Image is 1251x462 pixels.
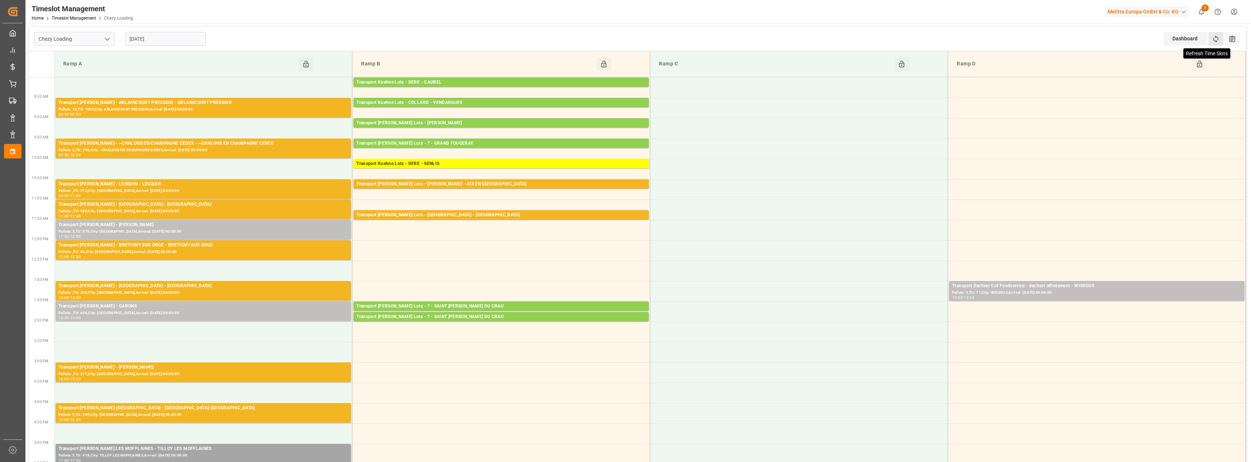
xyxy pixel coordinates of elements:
[356,86,646,92] div: Pallets: 2,TU: 289,City: [GEOGRAPHIC_DATA],Arrival: [DATE] 00:00:00
[59,445,348,453] div: Transport [PERSON_NAME] LES MOFFLAINES - TILLOY LES MOFFLAINES
[356,160,646,168] div: Transport Kuehne Lots - DERE - SENLIS
[356,219,646,225] div: Pallets: ,TU: 122,City: [GEOGRAPHIC_DATA],Arrival: [DATE] 00:00:00
[69,418,70,421] div: -
[32,3,133,14] div: Timeslot Management
[59,99,348,107] div: Transport [PERSON_NAME] - ABLAINCOURT PRESSOIR - ABLAINCOURT PRESSOIR
[59,290,348,296] div: Pallets: ,TU: 262,City: [GEOGRAPHIC_DATA],Arrival: [DATE] 00:00:00
[69,153,70,157] div: -
[32,156,48,160] span: 10:00 AM
[656,57,894,71] div: Ramp C
[34,400,48,404] span: 4:00 PM
[60,57,299,71] div: Ramp A
[59,107,348,113] div: Pallets: 13,TU: 1083,City: ABLAINCOURT PRESSOIR,Arrival: [DATE] 00:00:00
[59,316,69,320] div: 13:30
[952,282,1242,290] div: Transport Dachser Cof Foodservice - dachser affretement - WISSOUS
[34,115,48,119] span: 9:00 AM
[34,135,48,139] span: 9:30 AM
[34,95,48,99] span: 8:30 AM
[59,235,69,238] div: 11:30
[70,153,81,157] div: 10:00
[59,113,69,116] div: 08:30
[356,120,646,127] div: Transport [PERSON_NAME] Lots - [PERSON_NAME]
[1105,5,1193,19] button: Melitta Europa GmbH & Co. KG
[69,316,70,320] div: -
[69,194,70,197] div: -
[59,181,348,188] div: Transport [PERSON_NAME] - LESQUIN - LESQUIN
[34,298,48,302] span: 1:30 PM
[1193,4,1210,20] button: show 2 new notifications
[70,377,81,381] div: 15:30
[59,147,348,153] div: Pallets: 2,TU: 796,City: ~CHALONS EN CHAMPAGNE CEDEX,Arrival: [DATE] 00:00:00
[356,321,646,327] div: Pallets: 2,TU: 671,City: [GEOGRAPHIC_DATA][PERSON_NAME],Arrival: [DATE] 00:00:00
[954,57,1192,71] div: Ramp D
[32,217,48,221] span: 11:30 AM
[356,140,646,147] div: Transport [PERSON_NAME] Lots - ? - GRAND FOUGERAY
[952,296,963,299] div: 13:00
[356,188,646,194] div: Pallets: ,TU: 67,City: [GEOGRAPHIC_DATA],Arrival: [DATE] 00:00:00
[1105,7,1190,17] div: Melitta Europa GmbH & Co. KG
[59,242,348,249] div: Transport [PERSON_NAME] - BRETIGNY SUR ORGE - BRETIGNY SUR ORGE
[59,229,348,235] div: Pallets: 3,TU: 570,City: [GEOGRAPHIC_DATA],Arrival: [DATE] 00:00:00
[1202,4,1209,12] span: 2
[356,212,646,219] div: Transport [PERSON_NAME] Lots - [GEOGRAPHIC_DATA] - [GEOGRAPHIC_DATA]
[59,282,348,290] div: Transport [PERSON_NAME] - [GEOGRAPHIC_DATA] - [GEOGRAPHIC_DATA]
[356,313,646,321] div: Transport [PERSON_NAME] Lots - ? - SAINT [PERSON_NAME] DU CRAU
[34,32,115,46] input: Type to search/select
[70,113,81,116] div: 09:00
[70,235,81,238] div: 12:00
[963,296,964,299] div: -
[358,57,596,71] div: Ramp B
[59,221,348,229] div: Transport [PERSON_NAME] - [PERSON_NAME]
[59,214,69,218] div: 11:00
[952,290,1242,296] div: Pallets: 3,TU: 11,City: WISSOUS,Arrival: [DATE] 00:00:00
[32,257,48,261] span: 12:30 PM
[52,16,96,21] a: Timeslot Management
[34,379,48,383] span: 3:30 PM
[59,201,348,208] div: Transport [PERSON_NAME] - [GEOGRAPHIC_DATA] - [GEOGRAPHIC_DATA]
[69,235,70,238] div: -
[356,181,646,188] div: Transport [PERSON_NAME] Lots - [PERSON_NAME] - AIX EN [GEOGRAPHIC_DATA]
[356,79,646,86] div: Transport Kuehne Lots - DERE - CAUREL
[356,168,646,174] div: Pallets: 2,TU: 1221,City: [GEOGRAPHIC_DATA],Arrival: [DATE] 00:00:00
[59,371,348,377] div: Pallets: ,TU: 211,City: [GEOGRAPHIC_DATA],Arrival: [DATE] 00:00:00
[34,318,48,322] span: 2:00 PM
[59,188,348,194] div: Pallets: ,TU: 213,City: [GEOGRAPHIC_DATA],Arrival: [DATE] 00:00:00
[59,153,69,157] div: 09:30
[70,418,81,421] div: 16:30
[1210,4,1226,20] button: Help Center
[101,33,112,45] button: open menu
[59,405,348,412] div: Transport [PERSON_NAME]-[GEOGRAPHIC_DATA] - [GEOGRAPHIC_DATA]-[GEOGRAPHIC_DATA]
[59,249,348,255] div: Pallets: ,TU: 62,City: [GEOGRAPHIC_DATA],Arrival: [DATE] 00:00:00
[356,107,646,113] div: Pallets: 20,TU: 464,City: [GEOGRAPHIC_DATA],Arrival: [DATE] 00:00:00
[32,16,44,21] a: Home
[356,147,646,153] div: Pallets: 11,TU: 922,City: [GEOGRAPHIC_DATA],Arrival: [DATE] 00:00:00
[59,418,69,421] div: 16:00
[34,441,48,445] span: 5:00 PM
[69,113,70,116] div: -
[34,339,48,343] span: 2:30 PM
[70,316,81,320] div: 14:00
[69,459,70,462] div: -
[70,214,81,218] div: 11:30
[70,459,81,462] div: 17:30
[69,296,70,299] div: -
[69,255,70,258] div: -
[34,420,48,424] span: 4:30 PM
[1164,32,1207,45] div: Dashboard
[32,196,48,200] span: 11:00 AM
[59,255,69,258] div: 12:00
[32,176,48,180] span: 10:30 AM
[356,127,646,133] div: Pallets: 1,TU: ,City: CARQUEFOU,Arrival: [DATE] 00:00:00
[125,32,206,46] input: DD-MM-YYYY
[34,359,48,363] span: 3:00 PM
[69,214,70,218] div: -
[59,459,69,462] div: 17:00
[69,377,70,381] div: -
[356,310,646,316] div: Pallets: 3,TU: 716,City: [GEOGRAPHIC_DATA][PERSON_NAME],Arrival: [DATE] 00:00:00
[70,255,81,258] div: 12:30
[356,99,646,107] div: Transport Kuehne Lots - COLLARD - VENDARGUES
[59,303,348,310] div: Transport [PERSON_NAME] - GARONS
[59,194,69,197] div: 10:30
[59,296,69,299] div: 13:00
[964,296,974,299] div: 13:30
